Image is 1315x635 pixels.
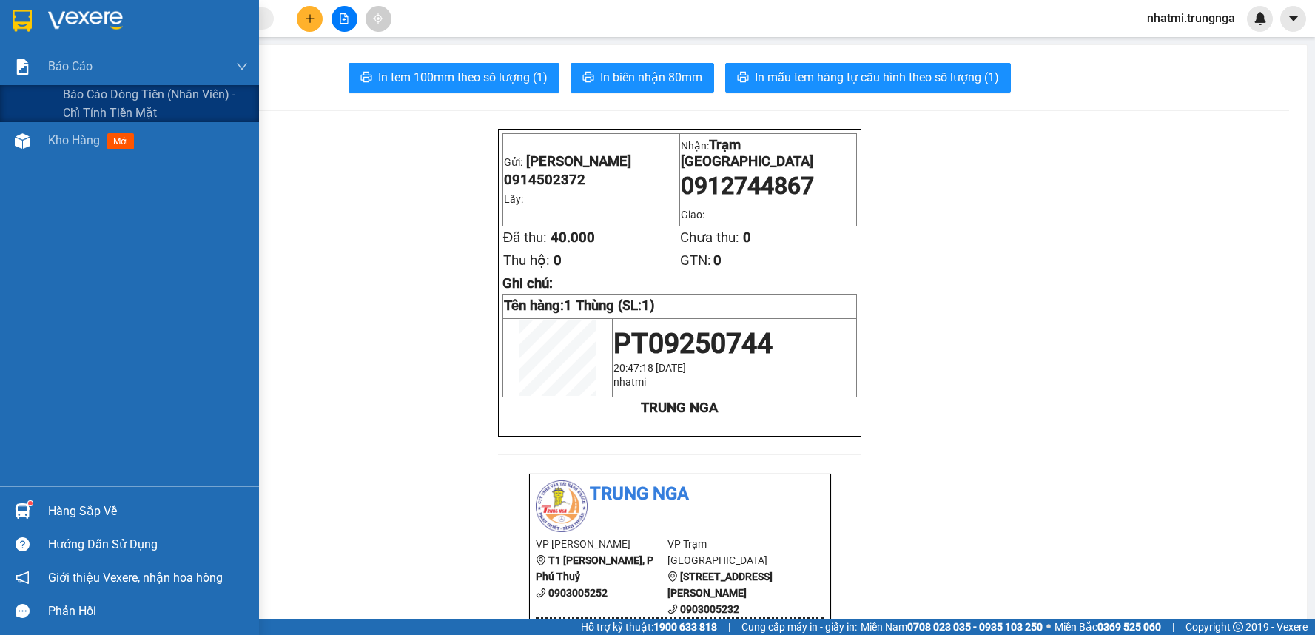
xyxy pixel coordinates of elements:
span: Thu hộ: [503,252,550,269]
b: [STREET_ADDRESS][PERSON_NAME] [667,571,773,599]
span: mới [107,133,134,149]
span: 40.000 [551,229,595,246]
span: notification [16,571,30,585]
span: In biên nhận 80mm [600,68,702,87]
img: warehouse-icon [15,133,30,149]
span: nhatmi.trungnga [1135,9,1247,27]
div: Hướng dẫn sử dụng [48,534,248,556]
img: solution-icon [15,59,30,75]
span: 0914502372 [504,172,585,188]
strong: 0369 525 060 [1097,621,1161,633]
span: | [1172,619,1174,635]
span: PT09250744 [613,327,773,360]
b: T1 [PERSON_NAME], P Phú Thuỷ [536,554,653,582]
button: printerIn biên nhận 80mm [571,63,714,93]
img: icon-new-feature [1254,12,1267,25]
span: message [16,604,30,618]
span: file-add [339,13,349,24]
button: plus [297,6,323,32]
button: printerIn tem 100mm theo số lượng (1) [349,63,559,93]
span: Báo cáo [48,57,93,75]
span: Trạm [GEOGRAPHIC_DATA] [681,137,813,169]
span: Giới thiệu Vexere, nhận hoa hồng [48,568,223,587]
span: question-circle [16,537,30,551]
span: Kho hàng [48,133,100,147]
div: Phản hồi [48,600,248,622]
li: Trung Nga [536,480,824,508]
span: Hỗ trợ kỹ thuật: [581,619,717,635]
span: [PERSON_NAME] [526,153,631,169]
span: printer [582,71,594,85]
span: aim [373,13,383,24]
img: logo-vxr [13,10,32,32]
span: printer [737,71,749,85]
p: Gửi: [504,153,679,169]
span: ⚪️ [1046,624,1051,630]
span: 0912744867 [681,172,814,200]
b: 0903005232 [680,603,739,615]
span: nhatmi [613,376,646,388]
img: warehouse-icon [15,503,30,519]
li: VP [PERSON_NAME] [536,536,668,552]
strong: Tên hàng: [504,298,655,314]
button: file-add [332,6,357,32]
li: VP Trạm [GEOGRAPHIC_DATA] [667,536,800,568]
span: 1) [642,298,655,314]
img: logo.jpg [536,480,588,532]
span: phone [536,588,546,598]
span: copyright [1233,622,1243,632]
button: printerIn mẫu tem hàng tự cấu hình theo số lượng (1) [725,63,1011,93]
span: Giao: [681,209,704,221]
p: Nhận: [681,137,855,169]
strong: TRUNG NGA [641,400,718,416]
button: aim [366,6,391,32]
span: 0 [713,252,722,269]
span: Đã thu: [503,229,547,246]
span: 0 [743,229,751,246]
span: 0 [554,252,562,269]
span: plus [305,13,315,24]
span: Báo cáo dòng tiền (nhân viên) - chỉ tính tiền mặt [63,85,248,122]
span: environment [667,571,678,582]
span: In tem 100mm theo số lượng (1) [378,68,548,87]
span: environment [536,555,546,565]
span: Ghi chú: [502,275,553,292]
span: phone [667,604,678,614]
span: 1 Thùng (SL: [564,298,655,314]
span: In mẫu tem hàng tự cấu hình theo số lượng (1) [755,68,999,87]
span: 20:47:18 [DATE] [613,362,686,374]
sup: 1 [28,501,33,505]
strong: 1900 633 818 [653,621,717,633]
span: GTN: [680,252,711,269]
b: 0903005252 [548,587,608,599]
span: caret-down [1287,12,1300,25]
span: printer [360,71,372,85]
span: Lấy: [504,193,523,205]
span: | [728,619,730,635]
span: Cung cấp máy in - giấy in: [741,619,857,635]
span: Chưa thu: [680,229,739,246]
strong: 0708 023 035 - 0935 103 250 [907,621,1043,633]
button: caret-down [1280,6,1306,32]
div: Hàng sắp về [48,500,248,523]
span: Miền Bắc [1055,619,1161,635]
span: down [236,61,248,73]
span: Miền Nam [861,619,1043,635]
